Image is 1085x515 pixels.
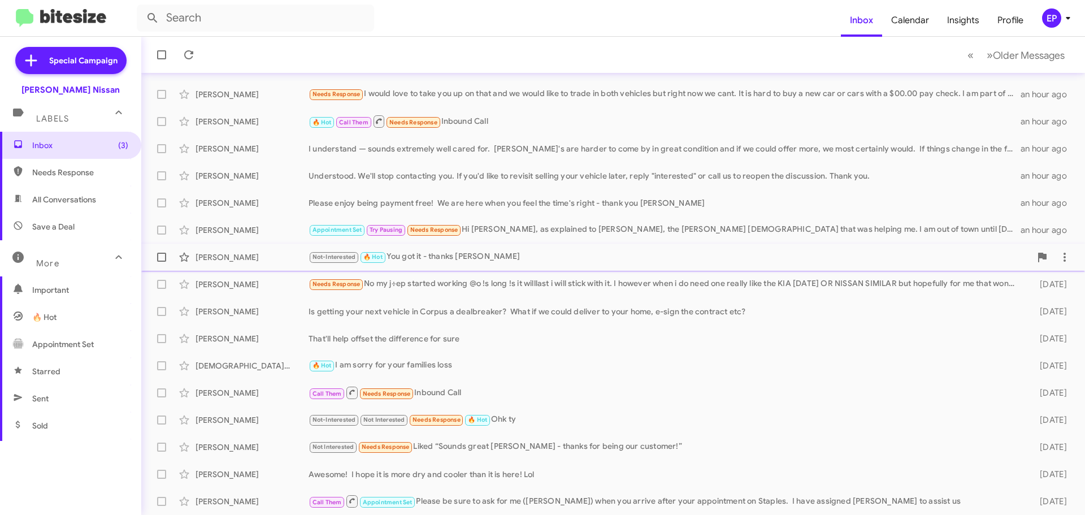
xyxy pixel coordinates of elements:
[1021,224,1076,236] div: an hour ago
[137,5,374,32] input: Search
[339,119,368,126] span: Call Them
[32,221,75,232] span: Save a Deal
[938,4,988,37] a: Insights
[32,194,96,205] span: All Conversations
[32,420,48,431] span: Sold
[32,311,57,323] span: 🔥 Hot
[961,44,980,67] button: Previous
[313,416,356,423] span: Not-Interested
[196,89,309,100] div: [PERSON_NAME]
[468,416,487,423] span: 🔥 Hot
[841,4,882,37] a: Inbox
[362,443,410,451] span: Needs Response
[363,499,413,506] span: Appointment Set
[196,116,309,127] div: [PERSON_NAME]
[370,226,402,233] span: Try Pausing
[32,339,94,350] span: Appointment Set
[32,393,49,404] span: Sent
[32,140,128,151] span: Inbox
[1042,8,1061,28] div: EP
[1032,8,1073,28] button: EP
[309,359,1022,372] div: I am sorry for your families loss
[313,499,342,506] span: Call Them
[118,140,128,151] span: (3)
[196,360,309,371] div: [DEMOGRAPHIC_DATA][PERSON_NAME]
[993,49,1065,62] span: Older Messages
[313,226,362,233] span: Appointment Set
[1022,496,1076,507] div: [DATE]
[1022,306,1076,317] div: [DATE]
[313,119,332,126] span: 🔥 Hot
[36,114,69,124] span: Labels
[967,48,974,62] span: «
[313,362,332,369] span: 🔥 Hot
[196,469,309,480] div: [PERSON_NAME]
[1022,360,1076,371] div: [DATE]
[32,366,60,377] span: Starred
[196,197,309,209] div: [PERSON_NAME]
[309,114,1021,128] div: Inbound Call
[980,44,1071,67] button: Next
[309,494,1022,508] div: Please be sure to ask for me ([PERSON_NAME]) when you arrive after your appointment on Staples. I...
[313,253,356,261] span: Not-Interested
[196,414,309,426] div: [PERSON_NAME]
[1022,387,1076,399] div: [DATE]
[313,390,342,397] span: Call Them
[413,416,461,423] span: Needs Response
[988,4,1032,37] a: Profile
[1021,143,1076,154] div: an hour ago
[410,226,458,233] span: Needs Response
[196,143,309,154] div: [PERSON_NAME]
[1022,442,1076,453] div: [DATE]
[309,306,1022,317] div: Is getting your next vehicle in Corpus a dealbreaker? What if we could deliver to your home, e-si...
[21,84,120,96] div: [PERSON_NAME] Nissan
[363,253,383,261] span: 🔥 Hot
[196,387,309,399] div: [PERSON_NAME]
[196,224,309,236] div: [PERSON_NAME]
[1021,197,1076,209] div: an hour ago
[882,4,938,37] a: Calendar
[313,90,361,98] span: Needs Response
[363,416,405,423] span: Not Interested
[309,440,1022,453] div: Liked “Sounds great [PERSON_NAME] - thanks for being our customer!”
[309,143,1021,154] div: I understand — sounds extremely well cared for. [PERSON_NAME]'s are harder to come by in great co...
[309,469,1022,480] div: Awesome! I hope it is more dry and cooler than it is here! Lol
[309,333,1022,344] div: That'll help offset the difference for sure
[15,47,127,74] a: Special Campaign
[313,280,361,288] span: Needs Response
[196,442,309,453] div: [PERSON_NAME]
[196,306,309,317] div: [PERSON_NAME]
[1021,89,1076,100] div: an hour ago
[309,386,1022,400] div: Inbound Call
[196,279,309,290] div: [PERSON_NAME]
[363,390,411,397] span: Needs Response
[1021,116,1076,127] div: an hour ago
[1022,333,1076,344] div: [DATE]
[32,284,128,296] span: Important
[36,258,59,269] span: More
[309,223,1021,236] div: Hi [PERSON_NAME], as explained to [PERSON_NAME], the [PERSON_NAME] [DEMOGRAPHIC_DATA] that was he...
[309,413,1022,426] div: Ohk ty
[196,170,309,181] div: [PERSON_NAME]
[987,48,993,62] span: »
[1022,414,1076,426] div: [DATE]
[32,167,128,178] span: Needs Response
[49,55,118,66] span: Special Campaign
[309,197,1021,209] div: Please enjoy being payment free! We are here when you feel the time's right - thank you [PERSON_N...
[196,252,309,263] div: [PERSON_NAME]
[309,170,1021,181] div: Understood. We'll stop contacting you. If you'd like to revisit selling your vehicle later, reply...
[309,278,1022,291] div: No my j÷ep started working @o !s long !s it willlast i will stick with it. I however when i do ne...
[1022,279,1076,290] div: [DATE]
[196,333,309,344] div: [PERSON_NAME]
[1021,170,1076,181] div: an hour ago
[309,250,1031,263] div: You got it - thanks [PERSON_NAME]
[389,119,437,126] span: Needs Response
[309,88,1021,101] div: I would love to take you up on that and we would like to trade in both vehicles but right now we ...
[961,44,1071,67] nav: Page navigation example
[196,496,309,507] div: [PERSON_NAME]
[313,443,354,451] span: Not Interested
